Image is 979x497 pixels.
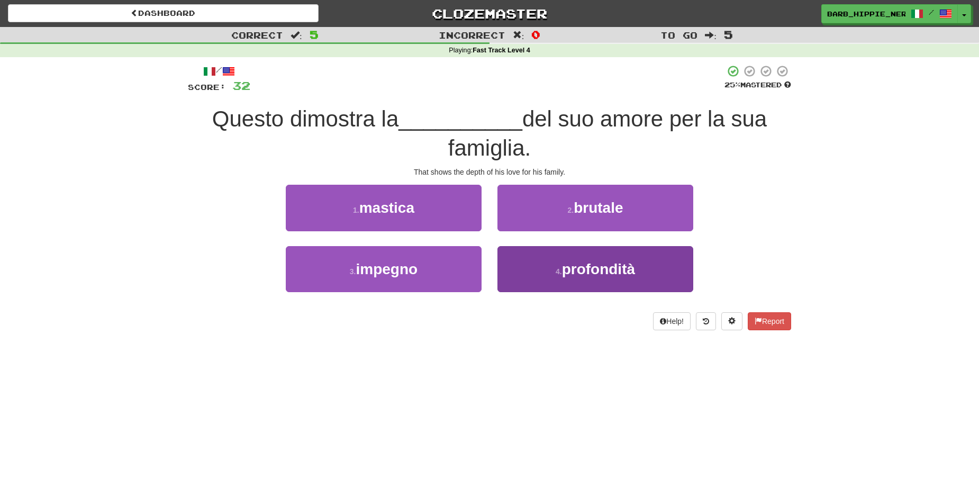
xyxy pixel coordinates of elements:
span: 25 % [724,80,740,89]
span: Correct [231,30,283,40]
span: brutale [574,200,623,216]
span: To go [660,30,697,40]
div: Mastered [724,80,791,90]
a: barb_hippie_nerd / [821,4,958,23]
span: profondità [562,261,635,277]
div: / [188,65,250,78]
span: Incorrect [439,30,505,40]
button: 4.profondità [497,246,693,292]
span: : [291,31,302,40]
span: __________ [398,106,522,131]
button: 1.mastica [286,185,482,231]
strong: Fast Track Level 4 [473,47,530,54]
span: Score: [188,83,226,92]
span: 32 [232,79,250,92]
button: Report [748,312,791,330]
div: That shows the depth of his love for his family. [188,167,791,177]
span: del suo amore per la sua famiglia. [448,106,767,160]
span: Questo dimostra la [212,106,399,131]
a: Clozemaster [334,4,645,23]
span: : [513,31,524,40]
span: barb_hippie_nerd [827,9,905,19]
button: 3.impegno [286,246,482,292]
small: 2 . [567,206,574,214]
span: : [705,31,717,40]
small: 3 . [350,267,356,276]
span: 0 [531,28,540,41]
small: 1 . [353,206,359,214]
a: Dashboard [8,4,319,22]
small: 4 . [556,267,562,276]
button: 2.brutale [497,185,693,231]
span: 5 [310,28,319,41]
button: Round history (alt+y) [696,312,716,330]
span: impegno [356,261,418,277]
button: Help! [653,312,691,330]
span: mastica [359,200,414,216]
span: / [929,8,934,16]
span: 5 [724,28,733,41]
